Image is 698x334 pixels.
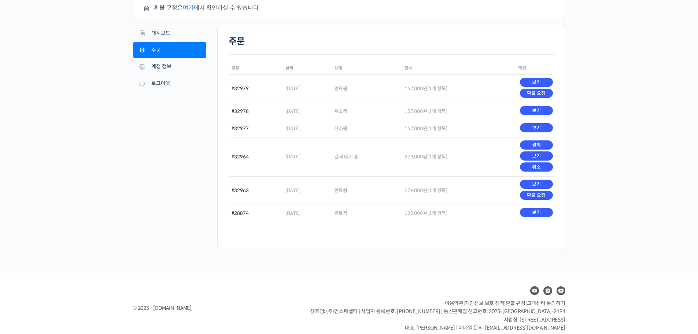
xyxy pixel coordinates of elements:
[520,123,553,132] a: 보기
[154,3,553,13] li: 환불 규정은 에서 확인하실 수 있습니다.
[285,65,293,71] span: 날짜
[402,205,516,222] td: (1개 항목)
[423,108,427,114] span: 원
[423,85,427,92] span: 원
[405,125,427,132] span: 157,000
[423,187,427,194] span: 원
[183,4,194,12] a: 여기
[506,300,525,307] a: 환불 규정
[285,187,300,194] time: [DATE]
[285,125,300,132] time: [DATE]
[423,125,427,132] span: 원
[133,58,206,75] a: 계정 정보
[423,154,427,160] span: 원
[23,243,27,249] span: 홈
[2,232,48,251] a: 홈
[520,140,553,150] a: 결제
[285,85,300,92] time: [DATE]
[405,154,427,160] span: 279,000
[520,89,553,98] a: 환불 요청
[331,205,402,222] td: 완료됨
[405,187,427,194] span: 279,000
[310,299,565,332] p: | | | 상호명: (주)언스페셜티 | 사업자 등록번호: [PHONE_NUMBER] | 통신판매업 신고번호: 2025-[GEOGRAPHIC_DATA]-2194 사업장: [ST...
[520,191,553,200] a: 환불 요청
[405,65,413,71] span: 합계
[402,120,516,137] td: (1개 항목)
[285,210,300,216] time: [DATE]
[402,74,516,103] td: (1개 항목)
[232,108,249,114] a: #32978
[232,210,249,216] a: #28874
[67,244,76,250] span: 대화
[133,42,206,59] a: 주문
[405,85,427,92] span: 157,000
[405,210,427,216] span: 199,000
[232,187,249,194] a: #32963
[232,125,249,132] a: #32977
[445,300,464,307] a: 이용약관
[113,243,122,249] span: 설정
[95,232,141,251] a: 설정
[331,176,402,205] td: 완료됨
[405,108,427,114] span: 157,000
[232,65,240,71] span: 주문
[232,154,249,160] a: #32964
[331,137,402,176] td: 결제 대기 중
[520,78,553,87] a: 보기
[331,74,402,103] td: 완료됨
[520,162,553,172] a: 취소
[48,232,95,251] a: 대화
[229,36,554,47] h2: 주문
[331,120,402,137] td: 취소됨
[232,85,249,92] a: #32979
[133,303,292,313] div: © 2025 - [DOMAIN_NAME]
[285,108,300,114] time: [DATE]
[520,180,553,189] a: 보기
[133,75,206,92] a: 로그아웃
[518,65,526,71] span: 액션
[423,210,427,216] span: 원
[465,300,505,307] a: 개인정보 보호 정책
[520,106,553,115] a: 보기
[334,65,342,71] span: 상태
[527,300,565,307] span: 고객센터 문의하기
[520,151,553,161] a: 보기
[402,103,516,120] td: (1개 항목)
[402,176,516,205] td: (1개 항목)
[402,137,516,176] td: (1개 항목)
[133,25,206,42] a: 대시보드
[331,103,402,120] td: 취소됨
[285,154,300,160] time: [DATE]
[520,208,553,217] a: 보기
